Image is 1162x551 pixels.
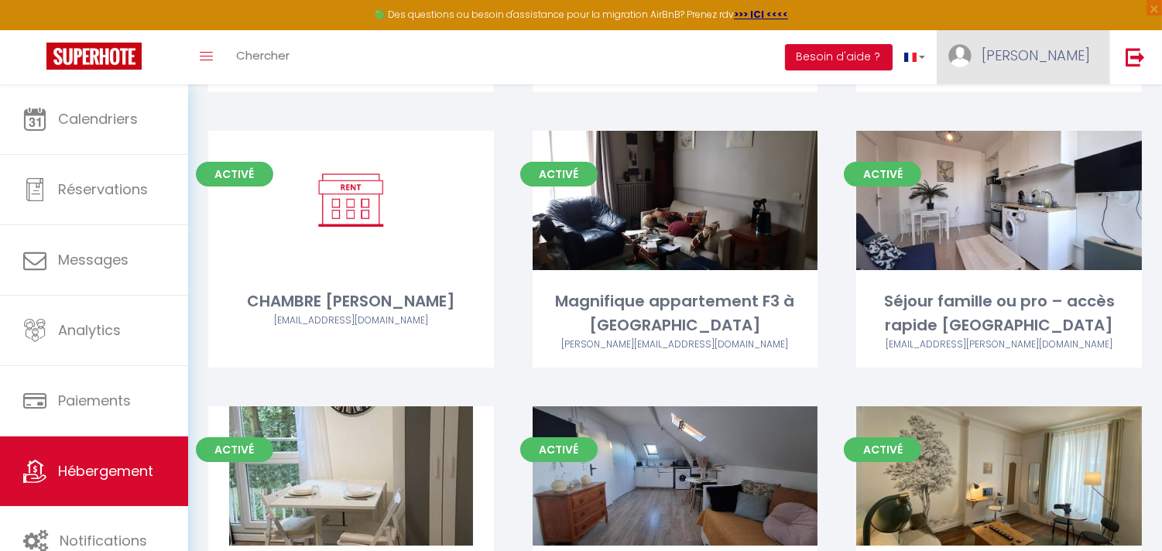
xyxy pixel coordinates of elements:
span: [PERSON_NAME] [982,46,1090,65]
span: Activé [844,162,921,187]
span: Hébergement [58,461,153,481]
span: Messages [58,250,129,269]
div: Airbnb [208,313,494,328]
a: >>> ICI <<<< [734,8,788,21]
img: ... [948,44,972,67]
span: Calendriers [58,109,138,128]
span: Réservations [58,180,148,199]
div: Magnifique appartement F3 à [GEOGRAPHIC_DATA] [533,289,818,338]
a: ... [PERSON_NAME] [937,30,1109,84]
span: Activé [196,437,273,462]
span: Activé [520,437,598,462]
a: Chercher [225,30,301,84]
span: Activé [196,162,273,187]
span: Notifications [60,531,147,550]
img: logout [1126,47,1145,67]
img: Super Booking [46,43,142,70]
div: Airbnb [533,337,818,352]
span: Activé [520,162,598,187]
span: Activé [844,437,921,462]
span: Paiements [58,391,131,410]
button: Besoin d'aide ? [785,44,893,70]
span: Analytics [58,320,121,340]
div: CHAMBRE [PERSON_NAME] [208,289,494,313]
div: Séjour famille ou pro – accès rapide [GEOGRAPHIC_DATA] [856,289,1142,338]
div: Airbnb [856,337,1142,352]
span: Chercher [236,47,290,63]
